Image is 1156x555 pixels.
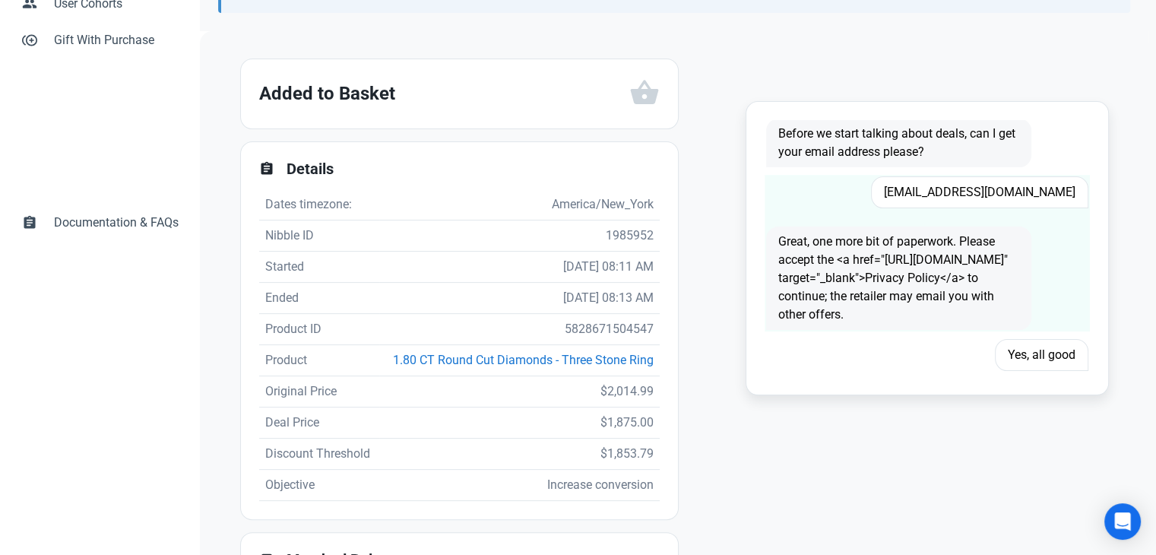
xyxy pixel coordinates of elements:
[600,446,654,461] span: $1,853.79
[54,214,179,232] span: Documentation & FAQs
[12,22,188,59] a: control_point_duplicateGift With Purchase
[22,214,37,229] span: assignment
[12,205,188,241] a: assignmentDocumentation & FAQs
[379,189,660,220] td: America/New_York
[259,78,629,109] h2: Added to Basket
[629,78,660,108] span: shopping_basket
[379,220,660,252] td: 1985952
[259,161,274,176] span: assignment
[379,470,660,501] td: Increase conversion
[287,160,660,178] h2: Details
[259,220,379,252] td: Nibble ID
[379,376,660,408] td: $2,014.99
[766,119,1031,167] span: Before we start talking about deals, can I get your email address please?
[259,314,379,345] td: Product ID
[54,31,179,49] span: Gift With Purchase
[379,283,660,314] td: [DATE] 08:13 AM
[259,189,379,220] td: Dates timezone:
[259,345,379,376] td: Product
[379,252,660,283] td: [DATE] 08:11 AM
[600,415,654,430] span: $1,875.00
[871,176,1088,208] span: [EMAIL_ADDRESS][DOMAIN_NAME]
[22,31,37,46] span: control_point_duplicate
[393,353,654,367] a: 1.80 CT Round Cut Diamonds - Three Stone Ring
[259,252,379,283] td: Started
[1104,503,1141,540] div: Open Intercom Messenger
[259,283,379,314] td: Ended
[259,376,379,408] td: Original Price
[259,439,379,470] td: Discount Threshold
[379,314,660,345] td: 5828671504547
[259,470,379,501] td: Objective
[259,408,379,439] td: Deal Price
[995,339,1088,371] span: Yes, all good
[766,227,1031,330] span: Great, one more bit of paperwork. Please accept the <a href="[URL][DOMAIN_NAME]" target="_blank">...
